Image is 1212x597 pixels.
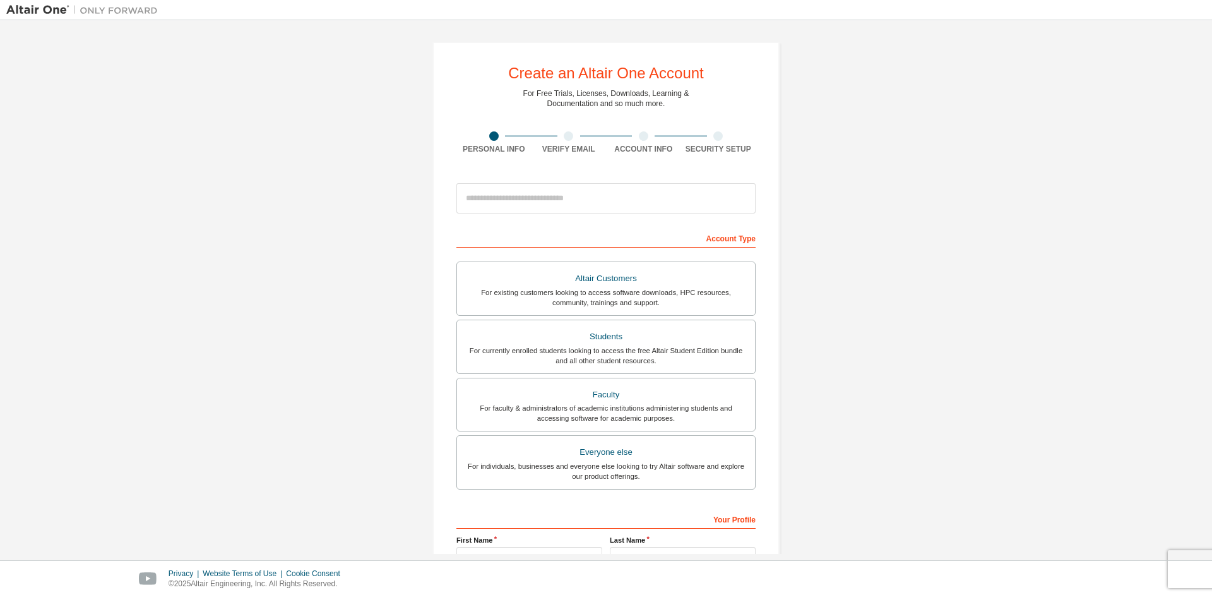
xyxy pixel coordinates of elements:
[203,569,286,579] div: Website Terms of Use
[508,66,704,81] div: Create an Altair One Account
[456,535,602,545] label: First Name
[465,270,747,287] div: Altair Customers
[523,88,689,109] div: For Free Trials, Licenses, Downloads, Learning & Documentation and so much more.
[465,346,747,366] div: For currently enrolled students looking to access the free Altair Student Edition bundle and all ...
[456,144,532,154] div: Personal Info
[465,443,747,461] div: Everyone else
[465,386,747,404] div: Faculty
[465,328,747,346] div: Students
[681,144,756,154] div: Security Setup
[286,569,347,579] div: Cookie Consent
[456,227,756,248] div: Account Type
[169,569,203,579] div: Privacy
[456,509,756,529] div: Your Profile
[139,572,157,586] img: youtube.svg
[606,144,681,154] div: Account Info
[465,461,747,481] div: For individuals, businesses and everyone else looking to try Altair software and explore our prod...
[465,403,747,423] div: For faculty & administrators of academic institutions administering students and accessing softwa...
[532,144,607,154] div: Verify Email
[169,579,348,589] p: © 2025 Altair Engineering, Inc. All Rights Reserved.
[465,287,747,308] div: For existing customers looking to access software downloads, HPC resources, community, trainings ...
[6,4,164,16] img: Altair One
[610,535,756,545] label: Last Name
